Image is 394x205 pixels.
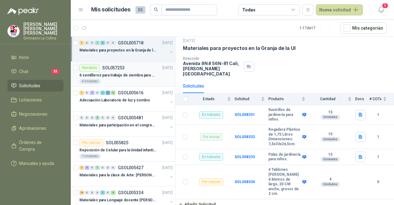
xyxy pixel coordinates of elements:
div: 1 [95,41,100,45]
span: Negociaciones [19,111,47,117]
a: Por cotizarSOL055825[DATE] Reposición de Celular para la Unidad infantil (con forro, y vidrio pro... [71,137,175,162]
div: 16 [79,191,84,195]
a: 1 0 0 1 2 0 0 GSOL005718[DATE] Materiales para proyectos en la Granja de la UI [79,39,174,59]
th: Solicitud [235,93,268,105]
div: 1 [79,91,84,95]
div: 1 [79,41,84,45]
p: Adecuación Laboratorio de luz y sombra [79,97,150,103]
p: Avenida 9N # 56N-81 Cali , [PERSON_NAME][GEOGRAPHIC_DATA] [183,61,241,76]
div: 0 [111,41,115,45]
b: 15 [309,132,352,137]
p: Materiales para proyectos en la Granja de la UI [79,47,156,53]
div: 1 - 17 de 17 [300,23,335,33]
div: 0 [79,116,84,120]
div: 2 [111,91,115,95]
p: 6 semilleros para trabajo de siembra para estudiantes en la granja [79,72,156,78]
a: 1 0 1 0 1 1 2 GSOL005616[DATE] Adecuación Laboratorio de luz y sombra [79,89,174,109]
span: 55 [135,6,145,14]
p: [DATE] [183,38,195,44]
span: Aprobaciones [19,125,46,132]
div: En tránsito [199,111,223,119]
div: Unidades [321,182,340,187]
b: 15 [309,110,352,115]
p: Materiales para proyectos en la Granja de la UI [183,45,295,51]
div: Unidades [321,157,340,162]
a: Solicitudes [7,80,63,92]
p: Materiales para la clase de Arte: [PERSON_NAME] [79,172,156,178]
p: [DATE] [162,140,173,146]
th: Producto [268,93,309,105]
p: [DATE] [162,190,173,196]
span: Órdenes de Compra [19,139,58,153]
b: 4 Tablones [PERSON_NAME] 6 Metros de largo, 20 CM ancho, grosor de 2 cm. [268,167,301,196]
div: 0 [85,191,89,195]
b: SOL058332 [235,135,255,139]
span: Producto [268,97,300,101]
div: 0 [95,191,100,195]
div: 0 [90,41,94,45]
a: Órdenes de Compra [7,137,63,155]
a: Aprobaciones [7,122,63,134]
b: SOL058334 [235,180,255,184]
a: Chat33 [7,66,63,77]
div: 4 [111,191,115,195]
span: Licitaciones [19,96,42,103]
div: 4 [85,166,89,170]
div: 0 [111,166,115,170]
span: # COTs [369,97,382,101]
div: 6 Unidades [79,79,101,84]
p: [PERSON_NAME] [PERSON_NAME] [PERSON_NAME] [23,22,63,35]
p: Dirección [183,56,241,61]
p: GSOL005427 [118,166,143,170]
a: SOL058331 [235,113,255,117]
img: Company Logo [8,25,19,37]
p: SOL055825 [106,141,128,145]
div: En tránsito [199,153,223,161]
div: 0 [106,191,110,195]
b: Regadera Plástica de 1,75 Litros Dimensiones: 7,5x33x24,5cm [268,127,301,146]
p: Materiales para participación en el congreso, UI [79,122,156,128]
b: 15 [309,152,352,157]
button: 9 [376,4,387,15]
div: Todas [242,6,255,13]
p: GSOL005334 [118,191,143,195]
div: 0 [85,41,89,45]
th: # COTs [369,93,394,105]
a: SOL058333 [235,155,255,159]
span: 9 [382,3,388,9]
div: 0 [106,116,110,120]
p: Materiales para Lenguaje docente [PERSON_NAME] [79,197,156,203]
span: Cantidad [309,97,347,101]
th: Estado [191,93,235,105]
div: Recibido [79,64,100,72]
b: Palas de jardinería para niños. [268,152,301,162]
a: Inicio [7,51,63,63]
div: Por cotizar [79,139,103,146]
b: 1 [369,154,387,160]
p: [DATE] [162,65,173,71]
span: Chat [19,68,28,75]
b: 0 [369,179,387,185]
a: 0 0 0 5 0 0 0 GSOL005481[DATE] Materiales para participación en el congreso, UI [79,114,174,134]
p: [DATE] [162,165,173,171]
p: GSOL005718 [118,41,143,45]
p: [DATE] [162,90,173,96]
div: 0 [95,91,100,95]
span: Solicitudes [19,82,40,89]
span: 33 [51,69,60,74]
span: Estado [191,97,226,101]
b: 1 [369,134,387,140]
div: 0 [100,166,105,170]
a: Negociaciones [7,108,63,120]
div: 0 [111,116,115,120]
div: 1 [95,166,100,170]
p: SOL057253 [102,66,125,70]
a: 3 4 0 1 0 0 0 GSOL005427[DATE] Materiales para la clase de Arte: [PERSON_NAME] [79,164,174,184]
p: Reposición de Celular para la Unidad infantil (con forro, y vidrio protector) [79,147,156,153]
div: 0 [90,116,94,120]
p: GSOL005481 [118,116,143,120]
p: Gimnasio La Colina [23,36,63,40]
div: 3 [79,166,84,170]
b: 4 [309,177,352,182]
div: 1 [100,91,105,95]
